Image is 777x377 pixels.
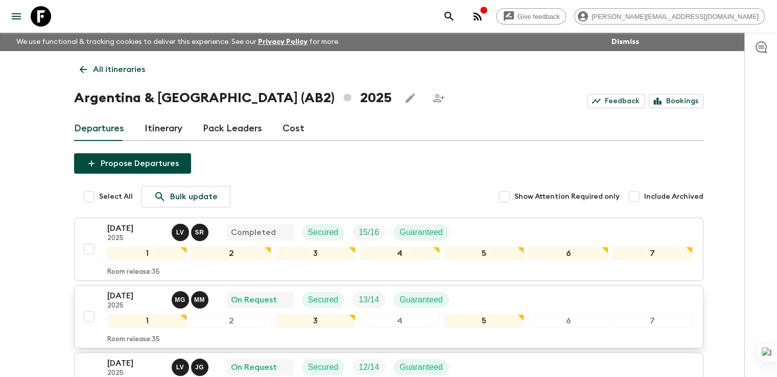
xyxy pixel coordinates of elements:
span: Give feedback [512,13,566,20]
p: Guaranteed [399,226,443,239]
div: Trip Fill [352,224,385,241]
div: 2 [191,314,271,327]
div: Trip Fill [352,292,385,308]
p: 2025 [107,234,163,243]
div: Trip Fill [352,359,385,375]
div: [PERSON_NAME][EMAIL_ADDRESS][DOMAIN_NAME] [574,8,765,25]
p: Completed [231,226,276,239]
span: Marcella Granatiere, Matias Molina [172,294,210,302]
p: 12 / 14 [359,361,379,373]
p: We use functional & tracking cookies to deliver this experience. See our for more. [12,33,344,51]
h1: Argentina & [GEOGRAPHIC_DATA] (AB2) 2025 [74,88,392,108]
div: 1 [107,247,187,260]
span: Select All [99,192,133,202]
div: 3 [275,247,356,260]
p: Guaranteed [399,294,443,306]
a: Bookings [649,94,703,108]
a: Bulk update [141,186,230,207]
p: Secured [308,226,339,239]
button: Edit this itinerary [400,88,420,108]
span: Show Attention Required only [514,192,620,202]
button: [DATE]2025Marcella Granatiere, Matias MolinaOn RequestSecuredTrip FillGuaranteed1234567Room relea... [74,285,703,348]
p: On Request [231,361,277,373]
span: Lucas Valentim, Sol Rodriguez [172,227,210,235]
button: Propose Departures [74,153,191,174]
p: Guaranteed [399,361,443,373]
span: Include Archived [644,192,703,202]
p: All itineraries [93,63,145,76]
div: 1 [107,314,187,327]
p: Secured [308,361,339,373]
a: Give feedback [496,8,566,25]
button: MGMM [172,291,210,309]
button: search adventures [439,6,459,27]
a: Cost [282,116,304,141]
p: Room release: 35 [107,268,160,276]
a: Feedback [587,94,645,108]
div: 2 [191,247,271,260]
p: 15 / 16 [359,226,379,239]
button: menu [6,6,27,27]
div: Secured [302,224,345,241]
p: [DATE] [107,222,163,234]
span: [PERSON_NAME][EMAIL_ADDRESS][DOMAIN_NAME] [586,13,764,20]
p: Bulk update [170,191,218,203]
button: LVJG [172,359,210,376]
div: 6 [528,314,608,327]
div: 4 [360,314,440,327]
p: On Request [231,294,277,306]
div: Secured [302,359,345,375]
span: Share this itinerary [429,88,449,108]
a: Privacy Policy [258,38,308,45]
p: Secured [308,294,339,306]
div: 5 [444,314,524,327]
a: Pack Leaders [203,116,262,141]
div: Secured [302,292,345,308]
div: 6 [528,247,608,260]
button: Dismiss [609,35,642,49]
p: Room release: 35 [107,336,160,344]
div: 7 [613,247,693,260]
div: 5 [444,247,524,260]
div: 3 [275,314,356,327]
p: J G [195,363,204,371]
p: M G [175,296,185,304]
a: Departures [74,116,124,141]
p: 2025 [107,302,163,310]
p: 13 / 14 [359,294,379,306]
p: [DATE] [107,290,163,302]
div: 4 [360,247,440,260]
p: L V [176,363,184,371]
p: [DATE] [107,357,163,369]
a: Itinerary [145,116,182,141]
a: All itineraries [74,59,151,80]
div: 7 [613,314,693,327]
p: M M [194,296,205,304]
button: [DATE]2025Lucas Valentim, Sol RodriguezCompletedSecuredTrip FillGuaranteed1234567Room release:35 [74,218,703,281]
span: Lucas Valentim, Jessica Giachello [172,362,210,370]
